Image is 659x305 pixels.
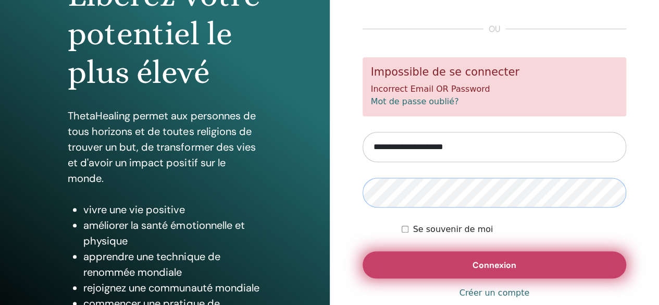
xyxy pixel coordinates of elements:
button: Connexion [363,251,627,278]
a: Mot de passe oublié? [371,96,459,106]
li: vivre une vie positive [83,202,262,217]
span: ou [483,23,505,35]
li: améliorer la santé émotionnelle et physique [83,217,262,249]
li: rejoignez une communauté mondiale [83,280,262,296]
a: Créer un compte [459,287,529,299]
div: Keep me authenticated indefinitely or until I manually logout [402,223,626,236]
label: Se souvenir de moi [413,223,493,236]
div: Incorrect Email OR Password [363,57,627,116]
p: ThetaHealing permet aux personnes de tous horizons et de toutes religions de trouver un but, de t... [68,108,262,186]
li: apprendre une technique de renommée mondiale [83,249,262,280]
h5: Impossible de se connecter [371,66,618,79]
span: Connexion [473,260,516,271]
